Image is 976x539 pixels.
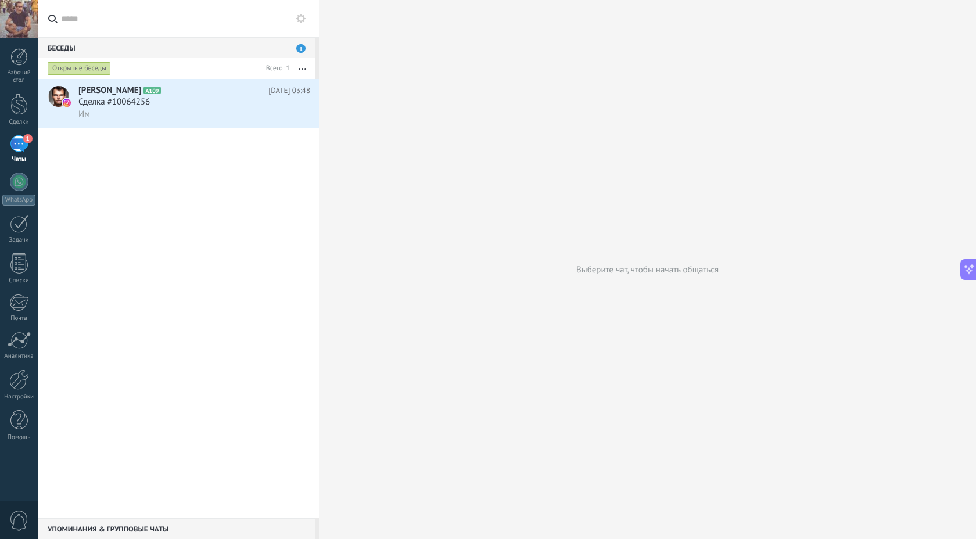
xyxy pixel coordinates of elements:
span: 1 [23,134,33,143]
span: Сделка #10064256 [78,96,150,108]
span: [DATE] 03:48 [268,85,310,96]
button: Еще [290,58,315,79]
div: Чаты [2,156,36,163]
div: Помощь [2,434,36,441]
div: Упоминания & Групповые чаты [38,518,315,539]
span: Им [78,109,90,120]
a: avataricon[PERSON_NAME]A109[DATE] 03:48Сделка #10064256Им [38,79,319,128]
div: Настройки [2,393,36,401]
div: Списки [2,277,36,285]
img: icon [63,99,71,107]
div: Открытые беседы [48,62,111,76]
span: 1 [296,44,306,53]
div: Аналитика [2,353,36,360]
div: Рабочий стол [2,69,36,84]
div: Почта [2,315,36,322]
div: Сделки [2,118,36,126]
div: WhatsApp [2,195,35,206]
div: Всего: 1 [261,63,290,74]
div: Беседы [38,37,315,58]
span: [PERSON_NAME] [78,85,141,96]
div: Задачи [2,236,36,244]
span: A109 [143,87,160,94]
